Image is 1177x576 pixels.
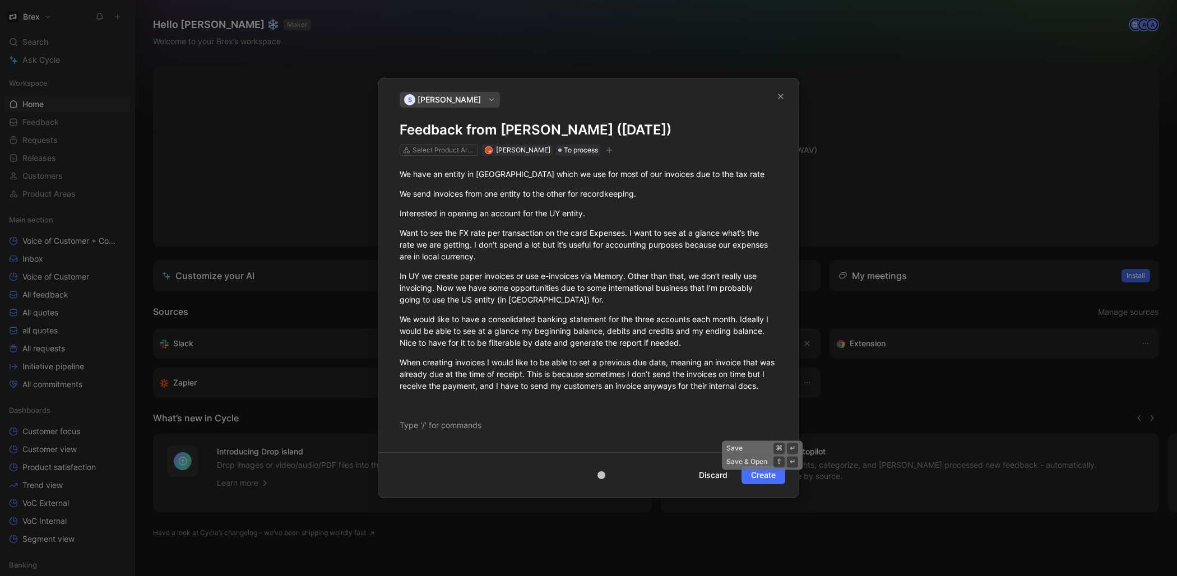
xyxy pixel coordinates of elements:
[418,93,481,106] span: [PERSON_NAME]
[587,468,685,482] button: Feedback autopilot
[485,147,492,153] img: avatar
[404,94,415,105] div: S
[751,468,776,482] span: Create
[496,146,550,154] span: [PERSON_NAME]
[400,207,777,219] div: Interested in opening an account for the UY entity.
[699,468,727,482] span: Discard
[400,168,777,180] div: We have an entity in [GEOGRAPHIC_DATA] which we use for most of our invoices due to the tax rate
[400,121,777,139] h1: Feedback from [PERSON_NAME] ([DATE])
[400,188,777,199] div: We send invoices from one entity to the other for recordkeeping.
[564,145,598,156] span: To process
[413,145,475,156] div: Select Product Areas
[689,466,737,484] button: Discard
[400,227,777,262] div: Want to see the FX rate per transaction on the card Expenses. I want to see at a glance what’s th...
[400,313,777,349] div: We would like to have a consolidated banking statement for the three accounts each month. Ideally...
[742,466,785,484] button: Create
[556,145,600,156] div: To process
[611,468,682,482] span: Feedback autopilot
[400,356,777,392] div: When creating invoices I would like to be able to set a previous due date, meaning an invoice tha...
[400,270,777,305] div: In UY we create paper invoices or use e-invoices via Memory. Other than that, we don’t really use...
[400,92,500,108] button: S[PERSON_NAME]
